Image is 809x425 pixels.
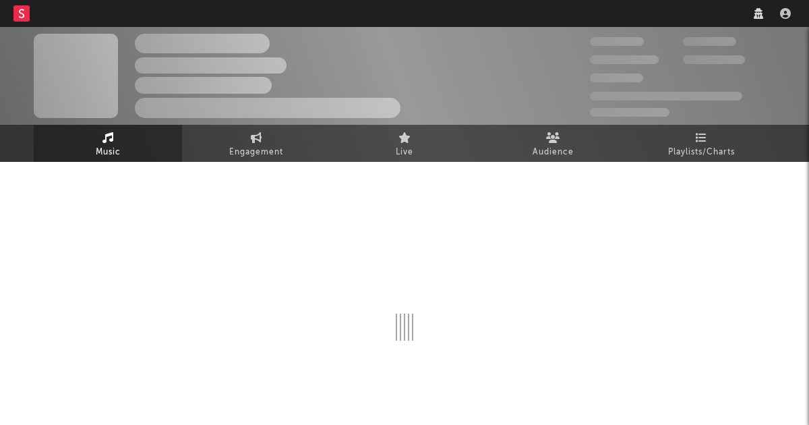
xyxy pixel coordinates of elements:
span: Music [96,144,121,161]
span: Audience [533,144,574,161]
span: Engagement [229,144,283,161]
span: 1 000 000 [683,55,745,64]
a: Music [34,125,182,162]
span: 50 000 000 Monthly Listeners [590,92,742,101]
span: Jump Score: 85.0 [590,108,669,117]
a: Playlists/Charts [627,125,775,162]
a: Engagement [182,125,330,162]
span: 100 000 [683,37,736,46]
span: Live [396,144,413,161]
span: 300 000 [590,37,644,46]
span: 100 000 [590,74,643,82]
span: 50 000 000 [590,55,659,64]
a: Live [330,125,479,162]
a: Audience [479,125,627,162]
span: Playlists/Charts [668,144,735,161]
